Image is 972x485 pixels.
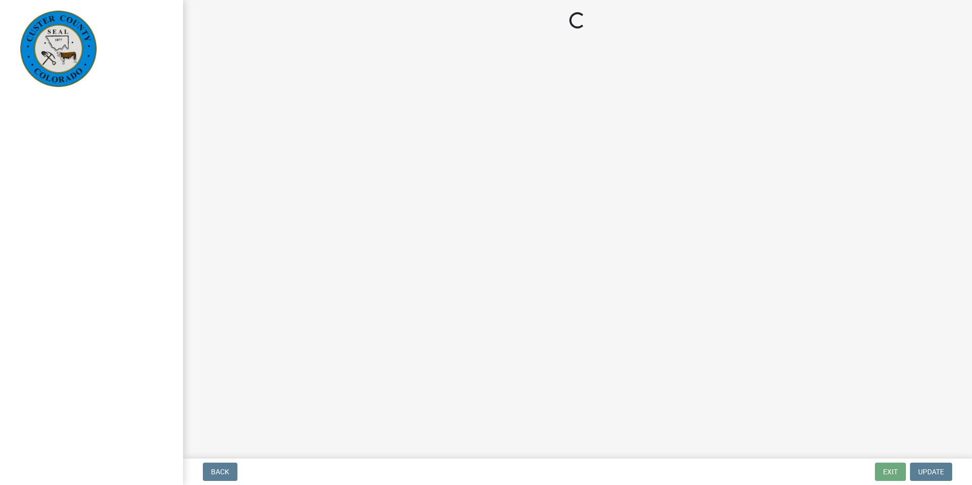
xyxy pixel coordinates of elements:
img: Custer County, Colorado [20,11,97,87]
span: Back [211,468,229,476]
span: Update [918,468,944,476]
button: Exit [875,463,906,481]
button: Update [910,463,952,481]
button: Back [203,463,237,481]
